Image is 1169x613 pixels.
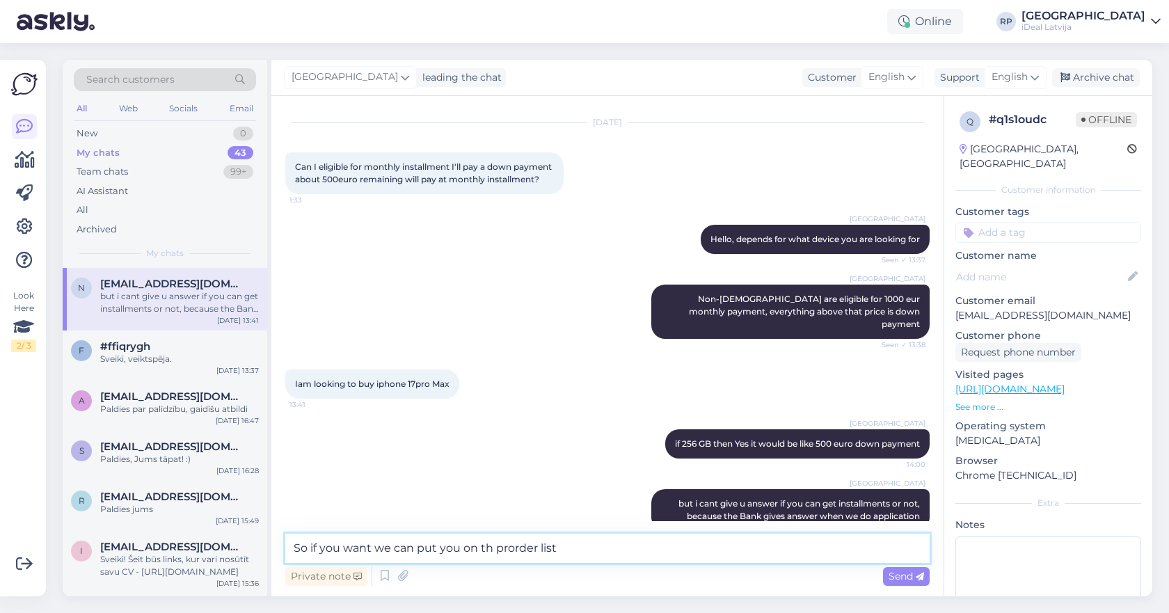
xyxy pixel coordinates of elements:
[935,70,980,85] div: Support
[100,440,245,453] span: santasvikle@yahoo.com
[11,289,36,352] div: Look Here
[100,491,245,503] span: romanstimofejevs98@gmail.com
[967,116,973,127] span: q
[955,248,1141,263] p: Customer name
[77,203,88,217] div: All
[992,70,1028,85] span: English
[217,315,259,326] div: [DATE] 13:41
[1021,10,1145,22] div: [GEOGRAPHIC_DATA]
[11,340,36,352] div: 2 / 3
[689,294,922,329] span: Non-[DEMOGRAPHIC_DATA] are eligible for 1000 eur monthly payment, everything above that price is ...
[77,165,128,179] div: Team chats
[955,433,1141,448] p: [MEDICAL_DATA]
[77,184,128,198] div: AI Assistant
[80,546,83,556] span: i
[216,516,259,526] div: [DATE] 15:49
[166,99,200,118] div: Socials
[678,498,922,521] span: but i cant give u answer if you can get installments or not, because the Bank gives answer when w...
[100,290,259,315] div: but i cant give u answer if you can get installments or not, because the Bank gives answer when w...
[955,497,1141,509] div: Extra
[100,403,259,415] div: Paldies par palīdzību, gaidīšu atbildi
[956,269,1125,285] input: Add name
[1076,112,1137,127] span: Offline
[216,465,259,476] div: [DATE] 16:28
[289,195,342,205] span: 1:33
[955,328,1141,343] p: Customer phone
[868,70,905,85] span: English
[78,282,85,293] span: n
[1052,68,1140,87] div: Archive chat
[100,541,245,553] span: ivonnazagorska@gmail.com
[86,72,175,87] span: Search customers
[1021,22,1145,33] div: iDeal Latvija
[955,294,1141,308] p: Customer email
[228,146,253,160] div: 43
[955,468,1141,483] p: Chrome [TECHNICAL_ID]
[216,415,259,426] div: [DATE] 16:47
[77,146,120,160] div: My chats
[955,454,1141,468] p: Browser
[955,222,1141,243] input: Add a tag
[100,353,259,365] div: Sveiki, veiktspēja.
[100,278,245,290] span: nijumon65@gmail.com
[955,518,1141,532] p: Notes
[227,99,256,118] div: Email
[295,161,554,184] span: Can I eligible for monthly installment I'll pay a down payment about 500euro remaining will pay a...
[873,255,925,265] span: Seen ✓ 13:37
[292,70,398,85] span: [GEOGRAPHIC_DATA]
[955,383,1065,395] a: [URL][DOMAIN_NAME]
[960,142,1127,171] div: [GEOGRAPHIC_DATA], [GEOGRAPHIC_DATA]
[100,553,259,578] div: Sveiki! Šeit būs links, kur vari nosūtīt savu CV - [URL][DOMAIN_NAME]
[146,247,184,260] span: My chats
[802,70,857,85] div: Customer
[285,534,930,563] textarea: So if you want we can put you on th prorder list
[873,459,925,470] span: 14:00
[216,578,259,589] div: [DATE] 15:36
[873,340,925,350] span: Seen ✓ 13:38
[100,453,259,465] div: Paldies, Jums tāpat! :)
[233,127,253,141] div: 0
[77,223,117,237] div: Archived
[955,401,1141,413] p: See more ...
[850,478,925,488] span: [GEOGRAPHIC_DATA]
[417,70,502,85] div: leading the chat
[710,234,920,244] span: Hello, depends for what device you are looking for
[955,184,1141,196] div: Customer information
[955,367,1141,382] p: Visited pages
[223,165,253,179] div: 99+
[285,116,930,129] div: [DATE]
[289,399,342,410] span: 13:41
[955,308,1141,323] p: [EMAIL_ADDRESS][DOMAIN_NAME]
[675,438,920,449] span: if 256 GB then Yes it would be like 500 euro down payment
[996,12,1016,31] div: RP
[79,395,85,406] span: a
[1021,10,1161,33] a: [GEOGRAPHIC_DATA]iDeal Latvija
[887,9,963,34] div: Online
[989,111,1076,128] div: # q1s1oudc
[11,71,38,97] img: Askly Logo
[79,445,84,456] span: s
[79,495,85,506] span: r
[295,379,450,389] span: Iam looking to buy iphone 17pro Max
[216,365,259,376] div: [DATE] 13:37
[100,340,150,353] span: #ffiqrygh
[116,99,141,118] div: Web
[889,570,924,582] span: Send
[955,205,1141,219] p: Customer tags
[850,273,925,284] span: [GEOGRAPHIC_DATA]
[955,343,1081,362] div: Request phone number
[100,503,259,516] div: Paldies jums
[74,99,90,118] div: All
[285,567,367,586] div: Private note
[850,418,925,429] span: [GEOGRAPHIC_DATA]
[955,419,1141,433] p: Operating system
[850,214,925,224] span: [GEOGRAPHIC_DATA]
[100,390,245,403] span: artem.skubilin@gmail.com
[77,127,97,141] div: New
[79,345,84,356] span: f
